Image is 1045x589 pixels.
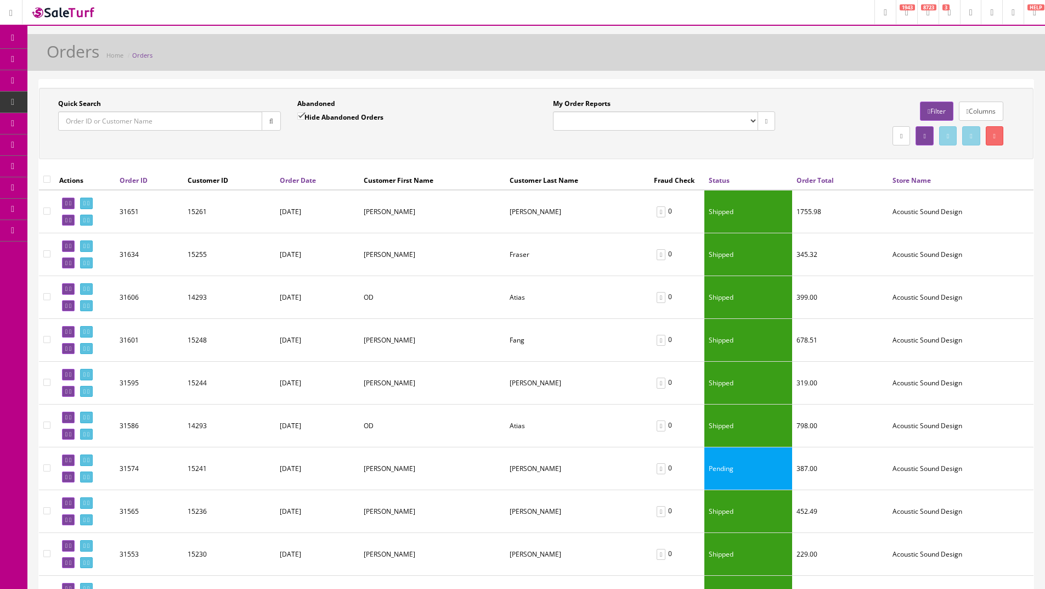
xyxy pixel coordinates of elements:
a: Order ID [120,176,148,185]
td: 0 [649,490,704,533]
img: SaleTurf [31,5,97,20]
td: Geoffrey [359,319,505,362]
td: 31595 [115,362,183,405]
td: Acoustic Sound Design [888,447,1033,490]
td: Acoustic Sound Design [888,362,1033,405]
td: 1755.98 [792,190,888,233]
td: 229.00 [792,533,888,576]
td: 0 [649,362,704,405]
td: Shipped [704,362,792,405]
th: Actions [55,170,115,190]
td: Todd [359,490,505,533]
input: Order ID or Customer Name [58,111,262,131]
td: [DATE] [275,405,359,447]
span: HELP [1027,4,1044,10]
td: [DATE] [275,233,359,276]
td: [DATE] [275,319,359,362]
td: Haugen [505,533,649,576]
td: [DATE] [275,490,359,533]
td: Atias [505,405,649,447]
span: 3 [942,4,950,10]
td: 31651 [115,190,183,233]
td: Atias [505,276,649,319]
td: Shipped [704,190,792,233]
a: Status [709,176,730,185]
td: 0 [649,405,704,447]
td: 31565 [115,490,183,533]
td: Shipped [704,233,792,276]
td: Shipped [704,405,792,447]
td: Brian [359,533,505,576]
td: 15230 [183,533,275,576]
td: 31553 [115,533,183,576]
td: OD [359,405,505,447]
td: 31586 [115,405,183,447]
td: 319.00 [792,362,888,405]
a: Order Total [797,176,834,185]
td: 14293 [183,276,275,319]
td: [DATE] [275,276,359,319]
td: 15236 [183,490,275,533]
td: 0 [649,447,704,490]
td: 15248 [183,319,275,362]
td: Derek [359,190,505,233]
td: 678.51 [792,319,888,362]
a: Store Name [893,176,931,185]
td: Acoustic Sound Design [888,233,1033,276]
td: 31574 [115,447,183,490]
td: Fraser [505,233,649,276]
td: [DATE] [275,533,359,576]
td: 15261 [183,190,275,233]
td: Shipped [704,533,792,576]
td: Acoustic Sound Design [888,319,1033,362]
a: Orders [132,51,152,59]
td: Acoustic Sound Design [888,190,1033,233]
label: Quick Search [58,99,101,109]
td: 14293 [183,405,275,447]
td: Shapiro [505,490,649,533]
span: 1943 [900,4,915,10]
td: Fong [505,190,649,233]
a: Columns [959,102,1003,121]
th: Customer First Name [359,170,505,190]
td: [DATE] [275,362,359,405]
td: Pending [704,447,792,490]
td: Shipped [704,490,792,533]
td: Justin [359,447,505,490]
td: 31634 [115,233,183,276]
td: Acoustic Sound Design [888,490,1033,533]
td: Acoustic Sound Design [888,533,1033,576]
input: Hide Abandoned Orders [297,113,304,120]
td: 452.49 [792,490,888,533]
td: 31601 [115,319,183,362]
td: OD [359,276,505,319]
span: 8723 [921,4,936,10]
td: Gregg [359,362,505,405]
td: 15241 [183,447,275,490]
td: [DATE] [275,447,359,490]
td: 0 [649,319,704,362]
td: Acoustic Sound Design [888,276,1033,319]
th: Customer ID [183,170,275,190]
td: Shipped [704,319,792,362]
a: Filter [920,102,953,121]
a: Home [106,51,123,59]
td: 798.00 [792,405,888,447]
th: Customer Last Name [505,170,649,190]
label: Abandoned [297,99,335,109]
td: 0 [649,233,704,276]
td: Doug [359,233,505,276]
td: 31606 [115,276,183,319]
td: 399.00 [792,276,888,319]
label: My Order Reports [553,99,611,109]
td: 0 [649,190,704,233]
th: Fraud Check [649,170,704,190]
td: [DATE] [275,190,359,233]
a: Order Date [280,176,316,185]
td: 15244 [183,362,275,405]
td: Shipped [704,276,792,319]
td: Fang [505,319,649,362]
td: Bauman [505,362,649,405]
td: 15255 [183,233,275,276]
td: 0 [649,533,704,576]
